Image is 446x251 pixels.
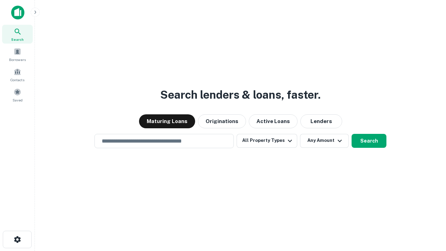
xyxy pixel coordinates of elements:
[2,85,33,104] a: Saved
[10,77,24,83] span: Contacts
[411,195,446,229] iframe: Chat Widget
[9,57,26,62] span: Borrowers
[352,134,386,148] button: Search
[198,114,246,128] button: Originations
[249,114,298,128] button: Active Loans
[139,114,195,128] button: Maturing Loans
[300,114,342,128] button: Lenders
[13,97,23,103] span: Saved
[300,134,349,148] button: Any Amount
[160,86,321,103] h3: Search lenders & loans, faster.
[2,65,33,84] a: Contacts
[2,25,33,44] a: Search
[2,45,33,64] a: Borrowers
[11,6,24,20] img: capitalize-icon.png
[237,134,297,148] button: All Property Types
[11,37,24,42] span: Search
